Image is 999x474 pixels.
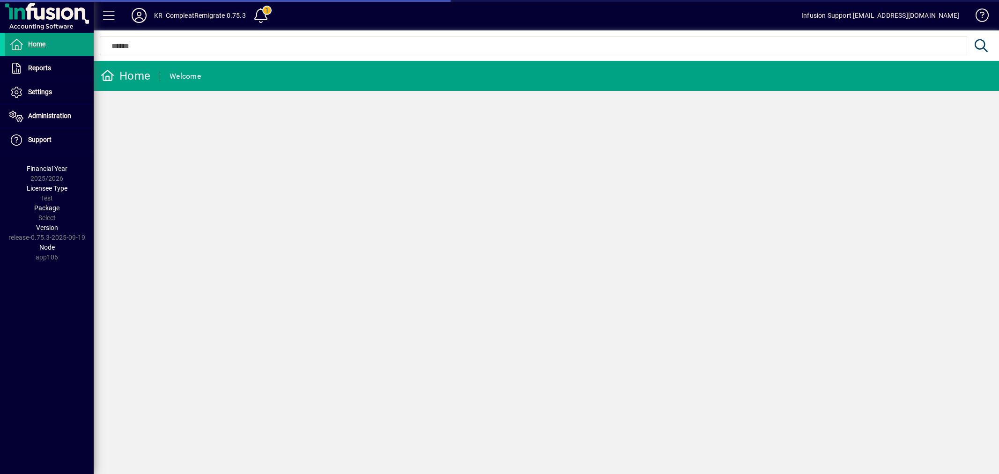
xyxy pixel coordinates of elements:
[5,57,94,80] a: Reports
[27,185,67,192] span: Licensee Type
[34,204,59,212] span: Package
[28,112,71,119] span: Administration
[28,136,52,143] span: Support
[39,244,55,251] span: Node
[801,8,959,23] div: Infusion Support [EMAIL_ADDRESS][DOMAIN_NAME]
[5,104,94,128] a: Administration
[28,88,52,96] span: Settings
[154,8,246,23] div: KR_CompleatRemigrate 0.75.3
[101,68,150,83] div: Home
[5,128,94,152] a: Support
[170,69,201,84] div: Welcome
[36,224,58,231] span: Version
[28,40,45,48] span: Home
[28,64,51,72] span: Reports
[969,2,987,32] a: Knowledge Base
[124,7,154,24] button: Profile
[5,81,94,104] a: Settings
[27,165,67,172] span: Financial Year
